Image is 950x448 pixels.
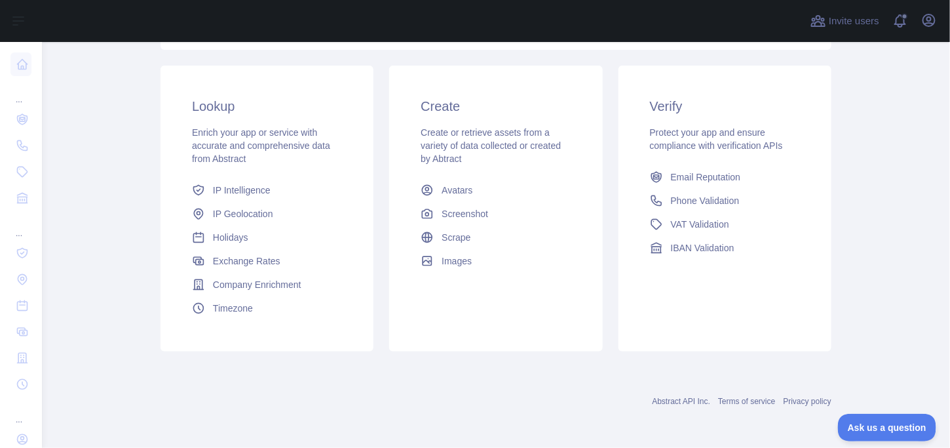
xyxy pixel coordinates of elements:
a: IP Geolocation [187,202,347,226]
span: Images [442,255,472,268]
a: Company Enrichment [187,273,347,296]
span: IBAN Validation [671,241,734,255]
a: Abstract API Inc. [653,397,711,406]
span: Phone Validation [671,194,740,207]
span: Create or retrieve assets from a variety of data collected or created by Abtract [421,127,561,164]
a: Holidays [187,226,347,249]
a: Scrape [415,226,576,249]
span: Exchange Rates [213,255,280,268]
a: IP Intelligence [187,178,347,202]
a: Privacy policy [784,397,831,406]
iframe: Toggle Customer Support [838,414,937,441]
a: Terms of service [718,397,775,406]
div: ... [10,213,31,239]
div: ... [10,79,31,105]
span: Invite users [829,14,879,29]
a: Exchange Rates [187,249,347,273]
div: ... [10,399,31,425]
span: IP Intelligence [213,184,271,197]
span: Company Enrichment [213,278,301,291]
a: Phone Validation [645,189,805,213]
a: Avatars [415,178,576,202]
span: Email Reputation [671,171,741,184]
h3: Verify [650,97,800,115]
span: Avatars [442,184,472,197]
span: IP Geolocation [213,207,273,220]
span: VAT Validation [671,218,729,231]
a: Timezone [187,296,347,320]
a: VAT Validation [645,213,805,236]
button: Invite users [808,10,882,31]
a: Screenshot [415,202,576,226]
span: Enrich your app or service with accurate and comprehensive data from Abstract [192,127,330,164]
span: Holidays [213,231,248,244]
a: IBAN Validation [645,236,805,260]
h3: Create [421,97,571,115]
a: Images [415,249,576,273]
span: Protect your app and ensure compliance with verification APIs [650,127,783,151]
h3: Lookup [192,97,342,115]
span: Timezone [213,302,253,315]
span: Screenshot [442,207,488,220]
span: Scrape [442,231,470,244]
a: Email Reputation [645,165,805,189]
